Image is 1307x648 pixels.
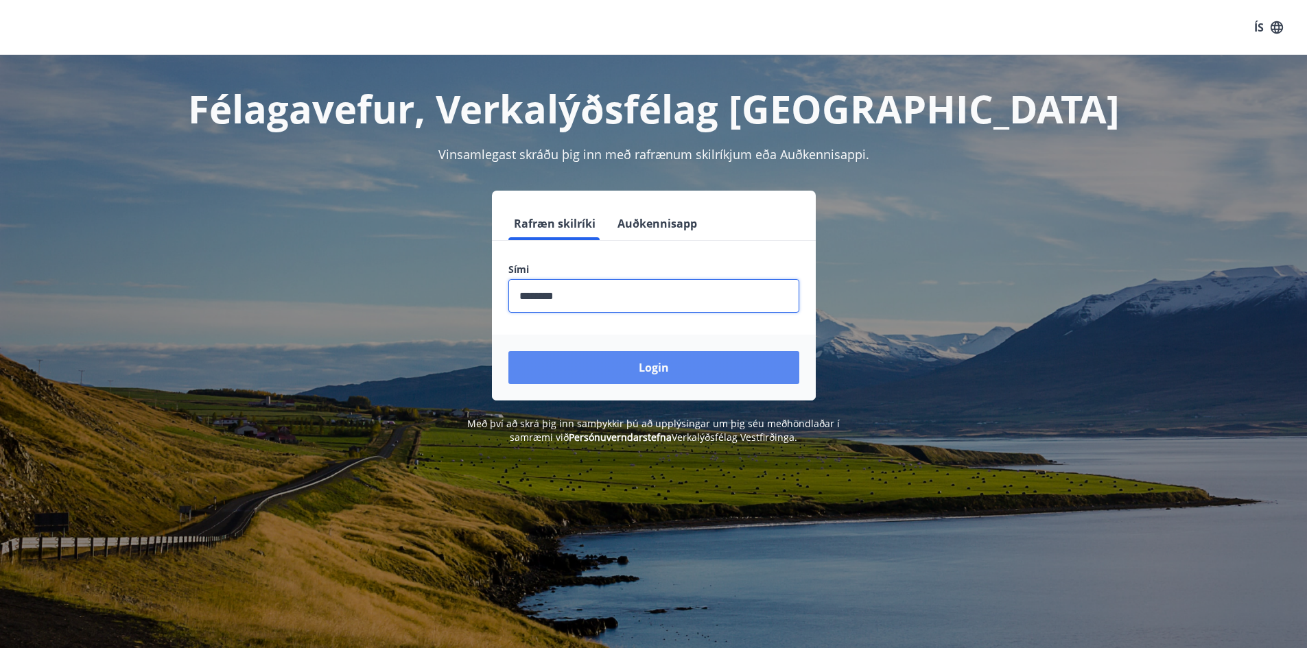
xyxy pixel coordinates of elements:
button: Rafræn skilríki [508,207,601,240]
span: Vinsamlegast skráðu þig inn með rafrænum skilríkjum eða Auðkennisappi. [438,146,869,163]
button: Login [508,351,799,384]
a: Persónuverndarstefna [569,431,672,444]
label: Sími [508,263,799,276]
h1: Félagavefur, Verkalýðsfélag [GEOGRAPHIC_DATA] [176,82,1131,134]
button: ÍS [1247,15,1291,40]
button: Auðkennisapp [612,207,703,240]
span: Með því að skrá þig inn samþykkir þú að upplýsingar um þig séu meðhöndlaðar í samræmi við Verkalý... [467,417,840,444]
